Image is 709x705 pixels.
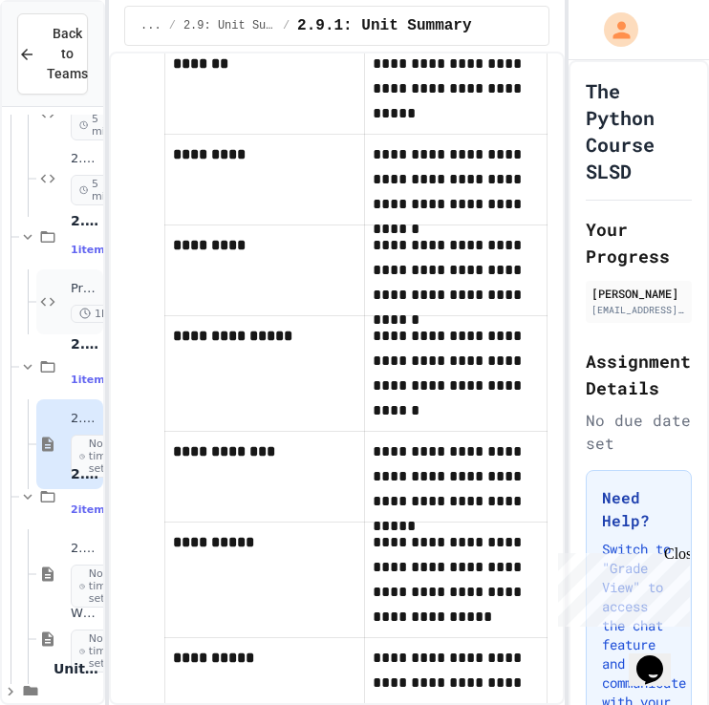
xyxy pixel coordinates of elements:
[71,335,99,352] span: 2.9: Unit Summary
[54,660,99,677] span: Unit 3: Booleans and Conditionals
[629,629,690,686] iframe: chat widget
[71,565,127,609] span: No time set
[71,151,99,167] span: 2.7.4: Dividing a Number
[71,244,111,256] span: 1 items
[297,14,471,37] span: 2.9.1: Unit Summary
[550,545,690,627] iframe: chat widget
[591,303,686,317] div: [EMAIL_ADDRESS][DOMAIN_NAME]
[283,18,290,33] span: /
[586,409,692,455] div: No due date set
[71,606,99,622] span: What is an API Optional Actiity
[169,18,176,33] span: /
[586,348,692,401] h2: Assignment Details
[71,411,99,427] span: 2.9.1: Unit Summary
[71,175,123,205] span: 5 min
[602,486,676,532] h3: Need Help?
[71,374,111,386] span: 1 items
[586,216,692,269] h2: Your Progress
[183,18,275,33] span: 2.9: Unit Summary
[140,18,161,33] span: ...
[71,541,99,557] span: 2.10.1: Python Fundamentals Exam
[71,305,117,323] span: 1h
[591,285,686,302] div: [PERSON_NAME]
[17,13,88,95] button: Back to Teams
[71,212,99,229] span: 2.8: Project Assessment - Mad Libs
[71,110,123,140] span: 5 min
[47,24,88,84] span: Back to Teams
[8,8,132,121] div: Chat with us now!Close
[71,281,99,297] span: Project - Mad Libs
[586,77,692,184] h1: The Python Course SLSD
[71,503,111,516] span: 2 items
[71,465,99,482] span: 2.10: Python Fundamentals Exam
[71,435,127,479] span: No time set
[584,8,643,52] div: My Account
[71,630,127,673] span: No time set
